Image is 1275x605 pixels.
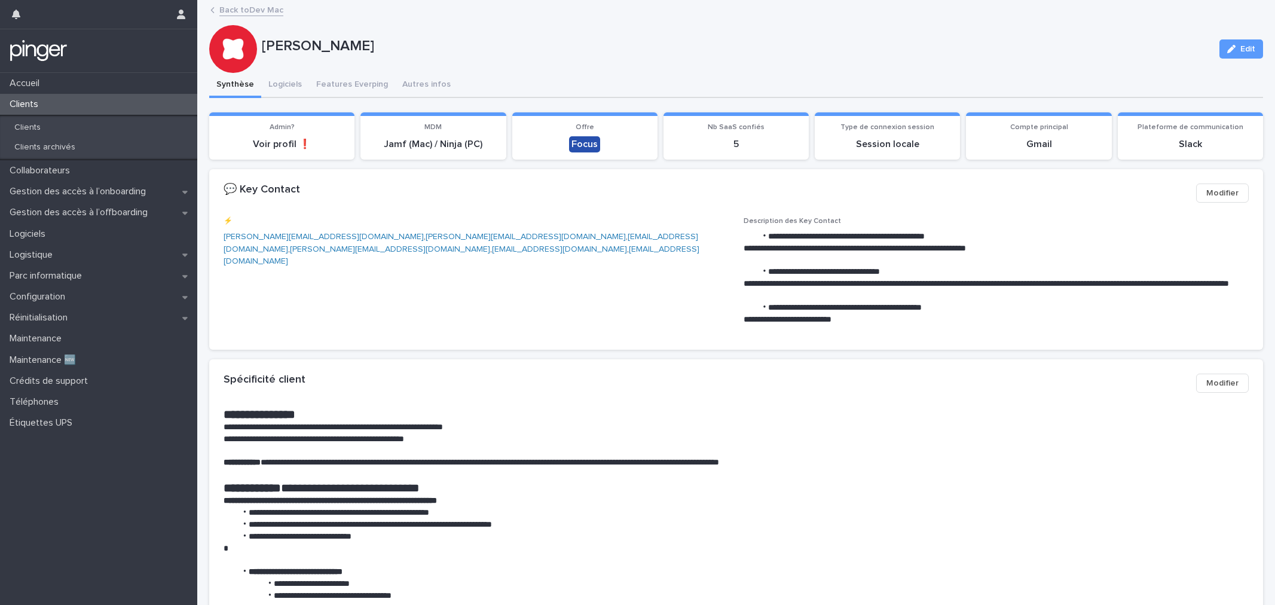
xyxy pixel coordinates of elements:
[5,123,50,133] p: Clients
[5,207,157,218] p: Gestion des accès à l’offboarding
[1206,377,1239,389] span: Modifier
[1010,124,1068,131] span: Compte principal
[224,233,698,253] a: [EMAIL_ADDRESS][DOMAIN_NAME]
[1125,139,1256,150] p: Slack
[708,124,765,131] span: Nb SaaS confiés
[1240,45,1255,53] span: Edit
[290,245,490,253] a: [PERSON_NAME][EMAIL_ADDRESS][DOMAIN_NAME]
[5,291,75,302] p: Configuration
[5,228,55,240] p: Logiciels
[1219,39,1263,59] button: Edit
[309,73,395,98] button: Features Everping
[1206,187,1239,199] span: Modifier
[224,374,305,387] h2: Spécificité client
[569,136,600,152] div: Focus
[5,312,77,323] p: Réinitialisation
[5,396,68,408] p: Téléphones
[1196,184,1249,203] button: Modifier
[5,417,82,429] p: Étiquettes UPS
[5,78,49,89] p: Accueil
[10,39,68,63] img: mTgBEunGTSyRkCgitkcU
[744,218,841,225] span: Description des Key Contact
[224,184,300,197] h2: 💬 Key Contact
[5,270,91,282] p: Parc informatique
[5,165,80,176] p: Collaborateurs
[5,142,85,152] p: Clients archivés
[262,38,1210,55] p: [PERSON_NAME]
[5,375,97,387] p: Crédits de support
[426,233,626,241] a: [PERSON_NAME][EMAIL_ADDRESS][DOMAIN_NAME]
[368,139,499,150] p: Jamf (Mac) / Ninja (PC)
[224,218,233,225] span: ⚡️
[224,231,729,268] p: , , , , ,
[822,139,953,150] p: Session locale
[5,355,85,366] p: Maintenance 🆕
[5,186,155,197] p: Gestion des accès à l’onboarding
[5,249,62,261] p: Logistique
[395,73,458,98] button: Autres infos
[1196,374,1249,393] button: Modifier
[261,73,309,98] button: Logiciels
[973,139,1104,150] p: Gmail
[424,124,442,131] span: MDM
[5,99,48,110] p: Clients
[840,124,934,131] span: Type de connexion session
[671,139,802,150] p: 5
[576,124,594,131] span: Offre
[216,139,347,150] p: Voir profil ❗
[492,245,627,253] a: [EMAIL_ADDRESS][DOMAIN_NAME]
[270,124,295,131] span: Admin?
[224,233,424,241] a: [PERSON_NAME][EMAIL_ADDRESS][DOMAIN_NAME]
[209,73,261,98] button: Synthèse
[219,2,283,16] a: Back toDev Mac
[1138,124,1243,131] span: Plateforme de communication
[5,333,71,344] p: Maintenance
